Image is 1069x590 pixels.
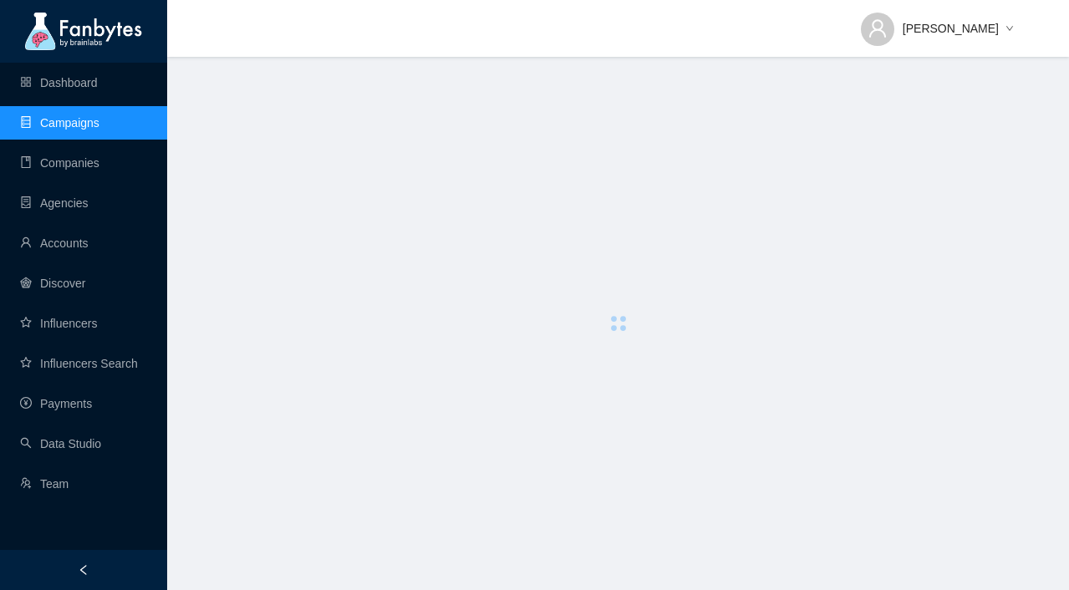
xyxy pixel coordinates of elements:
a: searchData Studio [20,437,101,450]
a: appstoreDashboard [20,76,98,89]
button: [PERSON_NAME]down [848,8,1027,35]
span: user [868,18,888,38]
a: containerAgencies [20,196,89,210]
a: radar-chartDiscover [20,277,85,290]
span: [PERSON_NAME] [903,19,999,38]
a: starInfluencers Search [20,357,138,370]
span: left [78,564,89,576]
a: userAccounts [20,237,89,250]
a: bookCompanies [20,156,99,170]
a: databaseCampaigns [20,116,99,130]
a: usergroup-addTeam [20,477,69,491]
span: down [1005,24,1014,34]
a: starInfluencers [20,317,97,330]
a: pay-circlePayments [20,397,92,410]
